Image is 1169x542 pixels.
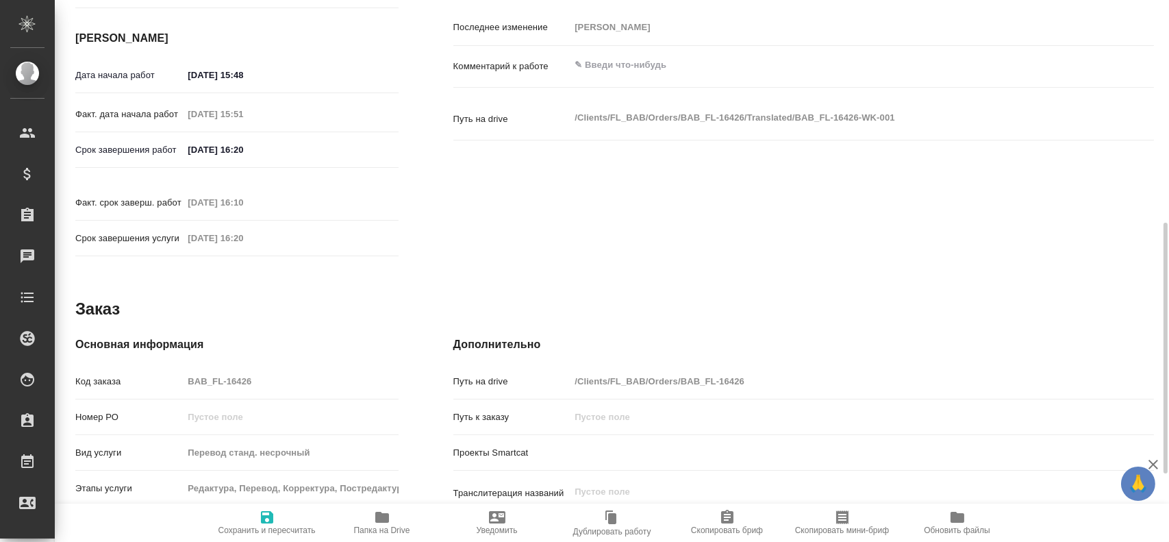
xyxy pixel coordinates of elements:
[183,140,303,160] input: ✎ Введи что-нибудь
[183,443,398,463] input: Пустое поле
[183,228,303,248] input: Пустое поле
[570,17,1095,37] input: Пустое поле
[183,478,398,498] input: Пустое поле
[453,446,570,460] p: Проекты Smartcat
[75,196,183,210] p: Факт. срок заверш. работ
[183,65,303,85] input: ✎ Введи что-нибудь
[75,143,183,157] p: Срок завершения работ
[354,526,410,535] span: Папка на Drive
[1121,467,1155,501] button: 🙏
[453,375,570,389] p: Путь на drive
[183,104,303,124] input: Пустое поле
[555,504,670,542] button: Дублировать работу
[453,336,1154,353] h4: Дополнительно
[75,336,399,353] h4: Основная информация
[75,482,183,495] p: Этапы услуги
[183,407,398,427] input: Пустое поле
[453,21,570,34] p: Последнее изменение
[573,527,651,537] span: Дублировать работу
[218,526,316,535] span: Сохранить и пересчитать
[453,486,570,500] p: Транслитерация названий
[570,371,1095,391] input: Пустое поле
[75,108,183,121] p: Факт. дата начала работ
[924,526,990,535] span: Обновить файлы
[75,298,120,320] h2: Заказ
[570,106,1095,130] textarea: /Clients/FL_BAB/Orders/BAB_FL-16426/Translated/BAB_FL-16426-WK-001
[75,410,183,424] p: Номер РО
[75,30,399,47] h4: [PERSON_NAME]
[183,193,303,212] input: Пустое поле
[210,504,325,542] button: Сохранить и пересчитать
[453,112,570,126] p: Путь на drive
[75,69,183,82] p: Дата начала работ
[900,504,1015,542] button: Обновить файлы
[795,526,889,535] span: Скопировать мини-бриф
[183,371,398,391] input: Пустое поле
[75,375,183,389] p: Код заказа
[440,504,555,542] button: Уведомить
[75,232,183,245] p: Срок завершения услуги
[325,504,440,542] button: Папка на Drive
[453,60,570,73] p: Комментарий к работе
[477,526,518,535] span: Уведомить
[670,504,785,542] button: Скопировать бриф
[570,407,1095,427] input: Пустое поле
[1127,469,1150,498] span: 🙏
[75,446,183,460] p: Вид услуги
[785,504,900,542] button: Скопировать мини-бриф
[691,526,763,535] span: Скопировать бриф
[453,410,570,424] p: Путь к заказу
